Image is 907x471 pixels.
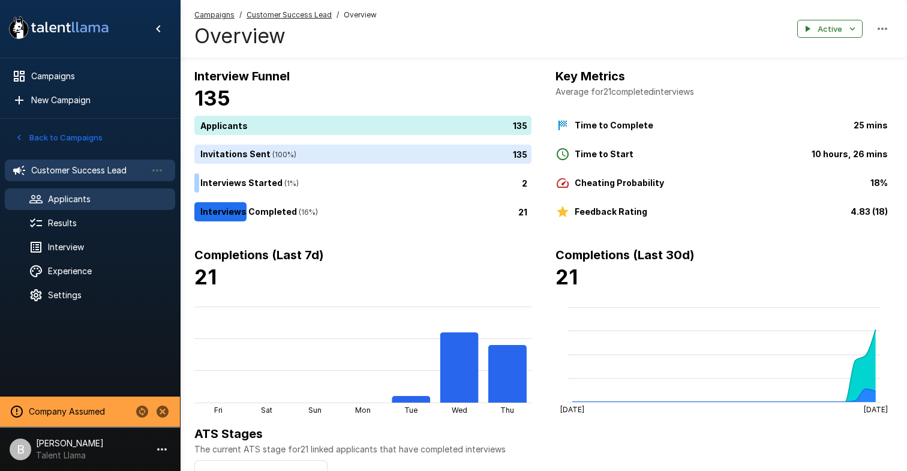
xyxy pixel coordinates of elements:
[812,149,888,159] b: 10 hours, 26 mins
[194,265,217,289] b: 21
[355,406,371,415] tspan: Mon
[344,9,377,21] span: Overview
[194,443,893,455] p: The current ATS stage for 21 linked applicants that have completed interviews
[555,86,893,98] p: Average for 21 completed interviews
[194,10,235,19] u: Campaigns
[555,265,578,289] b: 21
[308,406,322,415] tspan: Sun
[194,248,324,262] b: Completions (Last 7d)
[575,178,664,188] b: Cheating Probability
[337,9,339,21] span: /
[214,406,223,415] tspan: Fri
[513,119,527,132] p: 135
[797,20,863,38] button: Active
[194,427,263,441] b: ATS Stages
[870,178,888,188] b: 18%
[851,206,888,217] b: 4.83 (18)
[239,9,242,21] span: /
[522,177,527,190] p: 2
[560,405,584,414] tspan: [DATE]
[575,206,647,217] b: Feedback Rating
[854,120,888,130] b: 25 mins
[452,406,467,415] tspan: Wed
[194,86,230,110] b: 135
[404,406,418,415] tspan: Tue
[261,406,272,415] tspan: Sat
[500,406,514,415] tspan: Thu
[247,10,332,19] u: Customer Success Lead
[194,69,290,83] b: Interview Funnel
[575,120,653,130] b: Time to Complete
[518,206,527,218] p: 21
[864,405,888,414] tspan: [DATE]
[194,23,377,49] h4: Overview
[513,148,527,161] p: 135
[555,248,695,262] b: Completions (Last 30d)
[575,149,633,159] b: Time to Start
[555,69,625,83] b: Key Metrics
